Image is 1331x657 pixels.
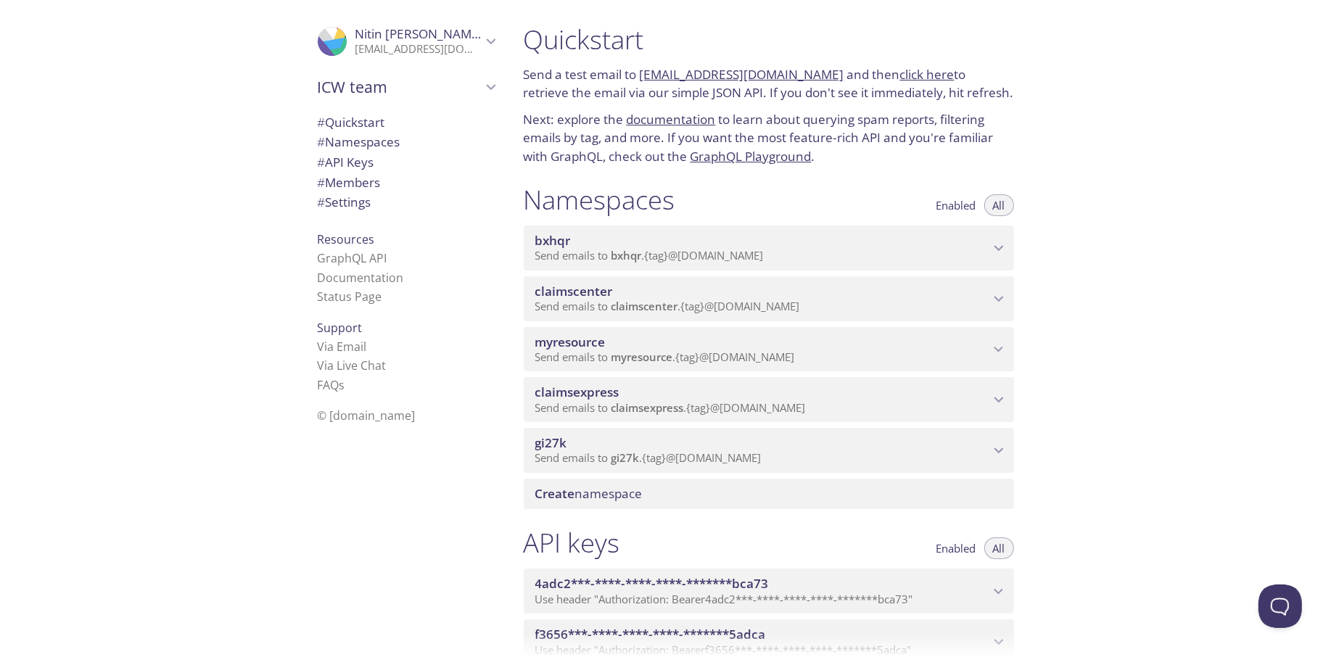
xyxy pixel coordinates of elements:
div: Create namespace [524,479,1014,509]
div: API Keys [306,152,506,173]
span: Send emails to . {tag} @[DOMAIN_NAME] [535,450,762,465]
div: myresource namespace [524,327,1014,372]
span: claimscenter [611,299,678,313]
div: claimscenter namespace [524,276,1014,321]
span: myresource [611,350,673,364]
span: # [318,133,326,150]
p: Next: explore the to learn about querying spam reports, filtering emails by tag, and more. If you... [524,110,1014,166]
span: Send emails to . {tag} @[DOMAIN_NAME] [535,350,795,364]
span: # [318,174,326,191]
span: gi27k [535,434,567,451]
a: Via Email [318,339,367,355]
h1: API keys [524,526,620,559]
a: FAQ [318,377,345,393]
span: © [DOMAIN_NAME] [318,408,416,423]
div: Quickstart [306,112,506,133]
span: Quickstart [318,114,385,131]
span: Support [318,320,363,336]
span: API Keys [318,154,374,170]
a: GraphQL Playground [691,148,812,165]
div: claimsexpress namespace [524,377,1014,422]
a: Via Live Chat [318,358,387,373]
span: myresource [535,334,606,350]
div: Nitin Jindal [306,17,506,65]
span: Create [535,485,575,502]
span: ICW team [318,77,482,97]
div: bxhqr namespace [524,226,1014,270]
a: [EMAIL_ADDRESS][DOMAIN_NAME] [640,66,844,83]
div: ICW team [306,68,506,106]
span: Send emails to . {tag} @[DOMAIN_NAME] [535,248,764,263]
a: Status Page [318,289,382,305]
span: claimscenter [535,283,613,299]
span: Namespaces [318,133,400,150]
span: Resources [318,231,375,247]
span: # [318,114,326,131]
div: gi27k namespace [524,428,1014,473]
iframe: Help Scout Beacon - Open [1258,584,1302,628]
div: Members [306,173,506,193]
span: gi27k [611,450,640,465]
button: Enabled [928,194,985,216]
span: Members [318,174,381,191]
span: bxhqr [611,248,642,263]
span: s [339,377,345,393]
button: Enabled [928,537,985,559]
a: GraphQL API [318,250,387,266]
h1: Namespaces [524,183,675,216]
span: bxhqr [535,232,571,249]
span: # [318,154,326,170]
div: Team Settings [306,192,506,212]
span: Settings [318,194,371,210]
span: claimsexpress [611,400,684,415]
button: All [984,537,1014,559]
a: documentation [627,111,716,128]
p: [EMAIL_ADDRESS][DOMAIN_NAME] [355,42,482,57]
span: Send emails to . {tag} @[DOMAIN_NAME] [535,400,806,415]
a: Documentation [318,270,404,286]
a: click here [900,66,955,83]
span: # [318,194,326,210]
div: Namespaces [306,132,506,152]
p: Send a test email to and then to retrieve the email via our simple JSON API. If you don't see it ... [524,65,1014,102]
span: Nitin [PERSON_NAME] [355,25,484,42]
span: namespace [535,485,643,502]
button: All [984,194,1014,216]
h1: Quickstart [524,23,1014,56]
span: claimsexpress [535,384,619,400]
span: Send emails to . {tag} @[DOMAIN_NAME] [535,299,800,313]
